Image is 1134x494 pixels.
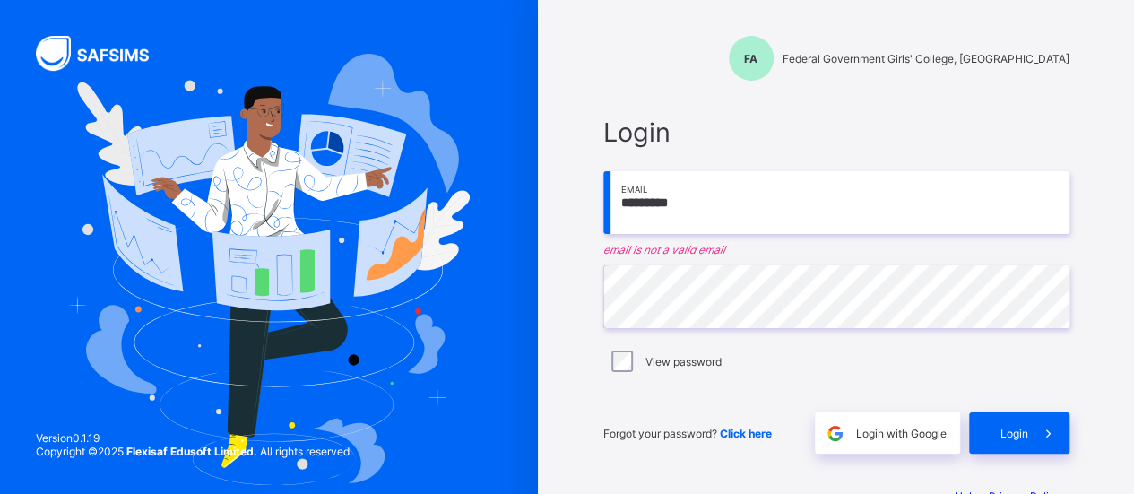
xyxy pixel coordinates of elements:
[68,54,469,485] img: Hero Image
[783,52,1069,65] span: Federal Government Girls' College, [GEOGRAPHIC_DATA]
[36,445,352,458] span: Copyright © 2025 All rights reserved.
[36,431,352,445] span: Version 0.1.19
[1000,427,1028,440] span: Login
[603,243,1069,256] em: email is not a valid email
[36,36,170,71] img: SAFSIMS Logo
[603,427,772,440] span: Forgot your password?
[603,117,1069,148] span: Login
[645,355,722,368] label: View password
[744,52,757,65] span: FA
[126,445,257,458] strong: Flexisaf Edusoft Limited.
[825,423,845,444] img: google.396cfc9801f0270233282035f929180a.svg
[856,427,947,440] span: Login with Google
[720,427,772,440] a: Click here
